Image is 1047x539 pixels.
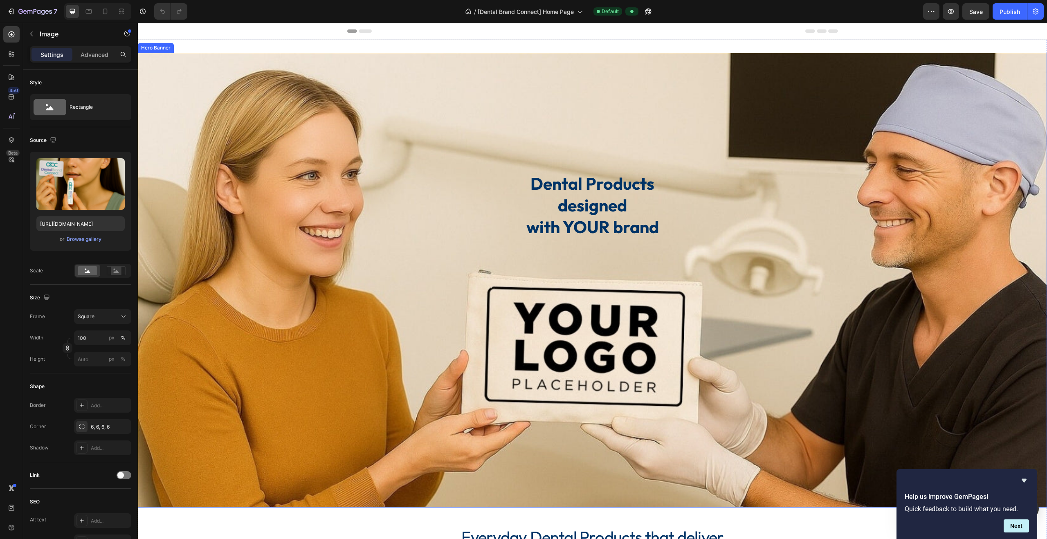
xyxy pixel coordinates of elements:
[962,3,989,20] button: Save
[364,149,545,218] h1: Dental Products designed with YOUR brand
[91,423,129,431] div: 6, 6, 6, 6
[3,3,61,20] button: 7
[30,267,43,274] div: Scale
[30,313,45,320] label: Frame
[30,444,49,451] div: Shadow
[6,150,20,156] div: Beta
[1000,7,1020,16] div: Publish
[36,216,125,231] input: https://example.com/image.jpg
[993,3,1027,20] button: Publish
[30,292,52,303] div: Size
[107,333,117,343] button: %
[81,50,108,59] p: Advanced
[121,355,126,363] div: %
[74,352,131,366] input: px%
[969,8,983,15] span: Save
[30,402,46,409] div: Border
[70,98,119,117] div: Rectangle
[478,7,574,16] span: [Dental Brand Connect] Home Page
[109,334,115,341] div: px
[474,7,476,16] span: /
[905,505,1029,513] p: Quick feedback to build what you need.
[66,235,102,243] button: Browse gallery
[905,476,1029,532] div: Help us improve GemPages!
[36,158,125,210] img: preview-image
[109,355,115,363] div: px
[60,234,65,244] span: or
[905,492,1029,502] h2: Help us improve GemPages!
[40,50,63,59] p: Settings
[91,517,129,525] div: Add...
[1004,519,1029,532] button: Next question
[30,383,45,390] div: Shape
[138,23,1047,539] iframe: Design area
[40,29,109,39] p: Image
[30,79,42,86] div: Style
[74,309,131,324] button: Square
[118,333,128,343] button: px
[30,355,45,363] label: Height
[30,516,46,523] div: Alt text
[91,402,129,409] div: Add...
[121,334,126,341] div: %
[154,3,187,20] div: Undo/Redo
[30,423,46,430] div: Corner
[8,87,20,94] div: 450
[30,135,58,146] div: Source
[91,445,129,452] div: Add...
[1019,476,1029,485] button: Hide survey
[107,354,117,364] button: %
[74,330,131,345] input: px%
[54,7,57,16] p: 7
[67,236,101,243] div: Browse gallery
[30,472,40,479] div: Link
[602,8,619,15] span: Default
[30,498,40,505] div: SEO
[2,21,34,29] div: Hero Banner
[118,354,128,364] button: px
[78,313,94,320] span: Square
[30,334,43,341] label: Width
